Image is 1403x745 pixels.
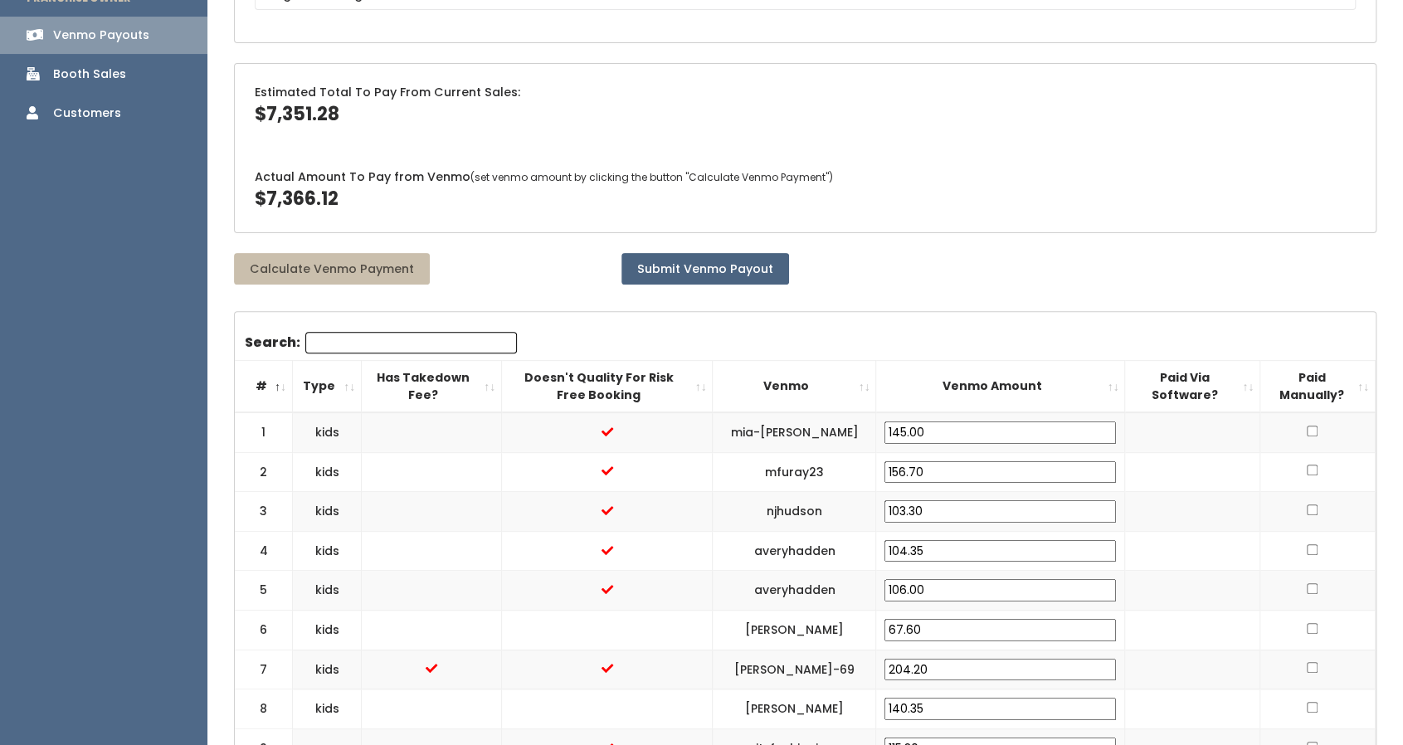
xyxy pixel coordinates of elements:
[255,186,339,212] span: $7,366.12
[502,360,713,412] th: Doesn't Quality For Risk Free Booking : activate to sort column ascending
[713,650,876,689] td: [PERSON_NAME]-69
[235,650,293,689] td: 7
[713,412,876,452] td: mia-[PERSON_NAME]
[876,360,1125,412] th: Venmo Amount: activate to sort column ascending
[235,492,293,532] td: 3
[305,332,517,353] input: Search:
[713,689,876,729] td: [PERSON_NAME]
[293,492,362,532] td: kids
[293,571,362,611] td: kids
[713,531,876,571] td: averyhadden
[235,689,293,729] td: 8
[362,360,502,412] th: Has Takedown Fee?: activate to sort column ascending
[713,492,876,532] td: njhudson
[1260,360,1376,412] th: Paid Manually?: activate to sort column ascending
[235,571,293,611] td: 5
[293,689,362,729] td: kids
[293,360,362,412] th: Type: activate to sort column ascending
[235,64,1376,148] div: Estimated Total To Pay From Current Sales:
[235,452,293,492] td: 2
[53,105,121,122] div: Customers
[293,611,362,650] td: kids
[713,571,876,611] td: averyhadden
[293,650,362,689] td: kids
[235,149,1376,232] div: Actual Amount To Pay from Venmo
[235,360,293,412] th: #: activate to sort column descending
[713,452,876,492] td: mfuray23
[621,253,789,285] button: Submit Venmo Payout
[53,27,149,44] div: Venmo Payouts
[470,170,833,184] span: (set venmo amount by clicking the button "Calculate Venmo Payment")
[1125,360,1260,412] th: Paid Via Software?: activate to sort column ascending
[234,253,430,285] button: Calculate Venmo Payment
[293,412,362,452] td: kids
[293,452,362,492] td: kids
[53,66,126,83] div: Booth Sales
[245,332,517,353] label: Search:
[235,531,293,571] td: 4
[235,611,293,650] td: 6
[293,531,362,571] td: kids
[713,360,876,412] th: Venmo: activate to sort column ascending
[255,101,339,127] span: $7,351.28
[235,412,293,452] td: 1
[713,611,876,650] td: [PERSON_NAME]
